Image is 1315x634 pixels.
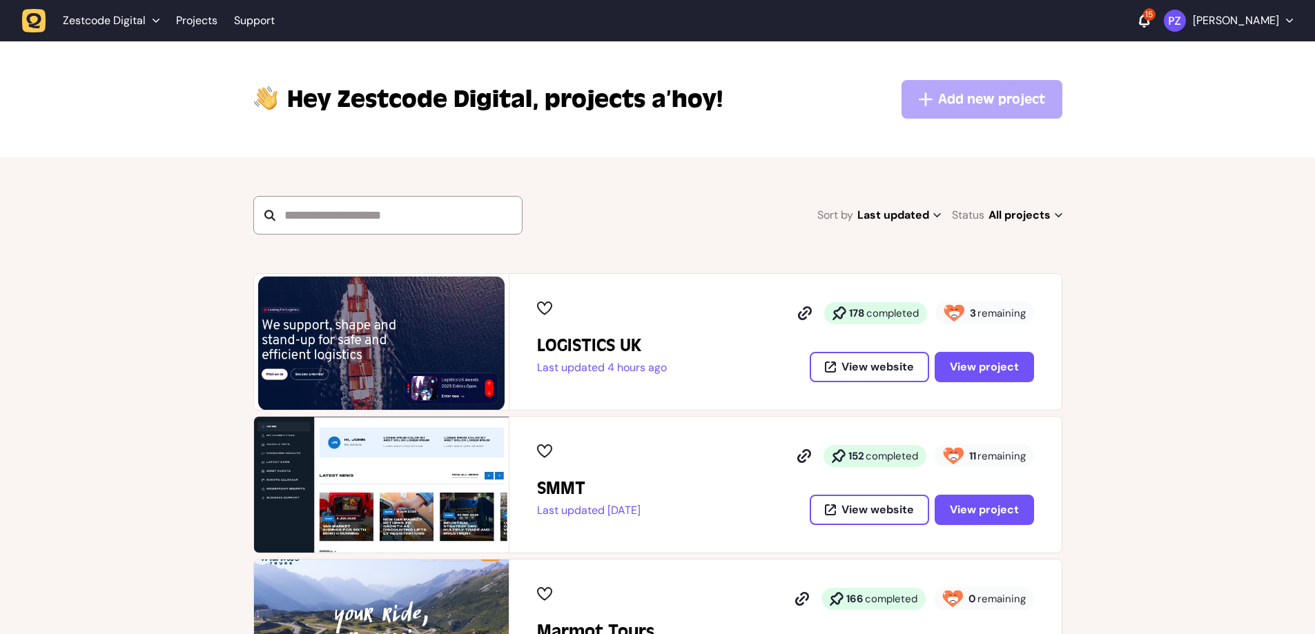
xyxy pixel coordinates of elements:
span: remaining [977,306,1026,320]
span: Last updated [857,206,941,225]
img: Paris Zisis [1164,10,1186,32]
span: completed [865,592,917,606]
strong: 178 [849,306,865,320]
button: Zestcode Digital [22,8,168,33]
p: projects a’hoy! [287,83,723,116]
button: View project [935,495,1034,525]
span: View project [950,504,1019,515]
button: Add new project [902,80,1062,119]
span: Add new project [938,90,1045,109]
span: completed [866,306,919,320]
div: 15 [1143,8,1156,21]
span: remaining [977,592,1026,606]
a: Projects [176,8,217,33]
span: completed [866,449,918,463]
strong: 152 [848,449,864,463]
button: [PERSON_NAME] [1164,10,1293,32]
span: View website [841,504,914,515]
strong: 166 [846,592,864,606]
p: Last updated [DATE] [537,504,641,517]
strong: 11 [969,449,976,463]
span: Sort by [817,206,853,225]
span: View website [841,361,914,373]
span: View project [950,361,1019,373]
button: View website [810,495,929,525]
img: hi-hand [253,83,279,111]
p: [PERSON_NAME] [1193,14,1279,28]
h2: LOGISTICS UK [537,335,667,357]
a: Support [234,14,275,28]
img: LOGISTICS UK [254,274,509,410]
button: View project [935,352,1034,382]
strong: 3 [970,306,976,320]
span: Status [952,206,984,225]
span: remaining [977,449,1026,463]
strong: 0 [968,592,976,606]
h2: SMMT [537,477,641,499]
p: Last updated 4 hours ago [537,361,667,375]
button: View website [810,352,929,382]
span: All projects [988,206,1062,225]
span: Zestcode Digital [287,83,539,116]
span: Zestcode Digital [63,14,146,28]
img: SMMT [254,417,509,553]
